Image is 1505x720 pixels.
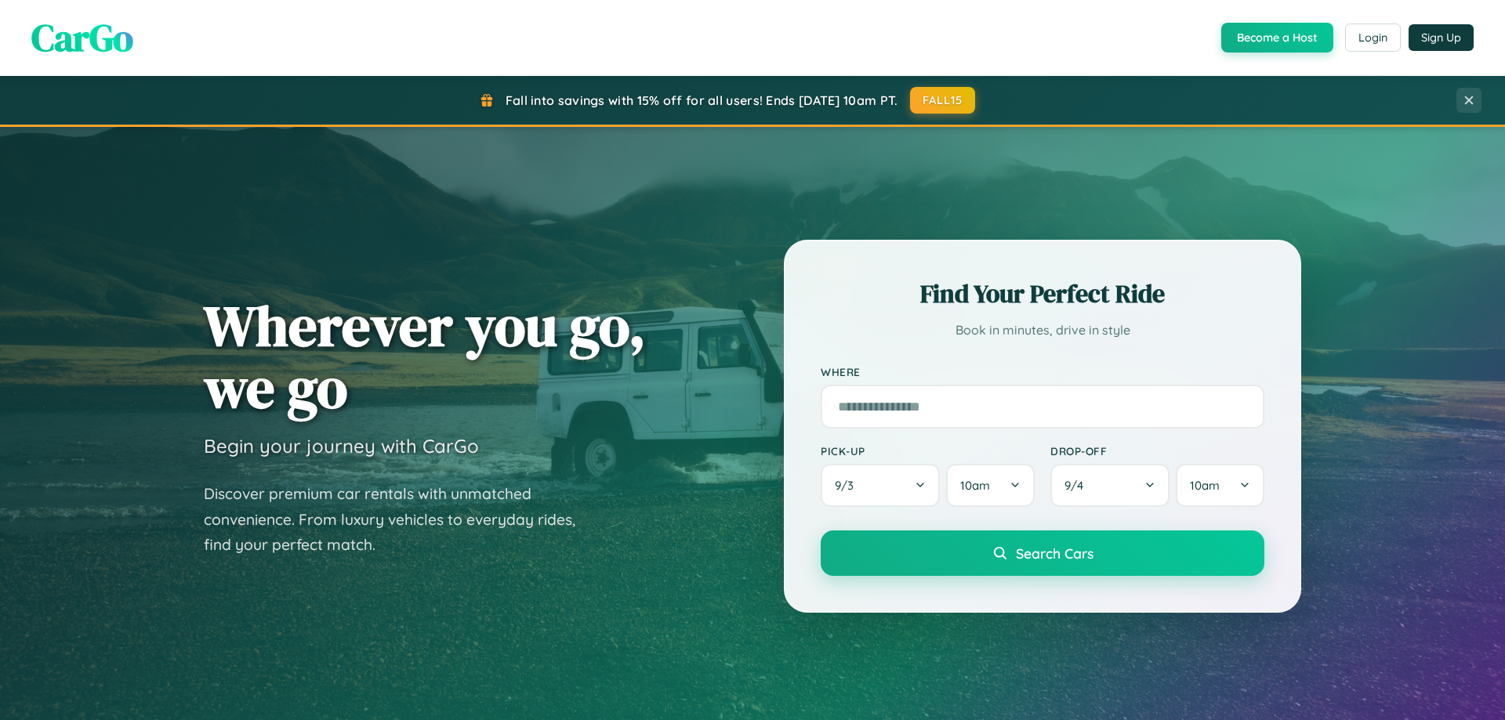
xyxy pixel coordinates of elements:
[821,530,1264,576] button: Search Cars
[1176,464,1264,507] button: 10am
[1409,24,1474,51] button: Sign Up
[1064,478,1091,493] span: 9 / 4
[835,478,861,493] span: 9 / 3
[910,87,976,114] button: FALL15
[946,464,1035,507] button: 10am
[204,481,596,558] p: Discover premium car rentals with unmatched convenience. From luxury vehicles to everyday rides, ...
[1016,545,1093,562] span: Search Cars
[1190,478,1220,493] span: 10am
[1050,464,1170,507] button: 9/4
[821,464,940,507] button: 9/3
[31,12,133,63] span: CarGo
[821,365,1264,378] label: Where
[1050,444,1264,458] label: Drop-off
[821,319,1264,342] p: Book in minutes, drive in style
[821,277,1264,311] h2: Find Your Perfect Ride
[204,434,479,458] h3: Begin your journey with CarGo
[960,478,990,493] span: 10am
[1345,24,1401,52] button: Login
[1221,23,1333,52] button: Become a Host
[506,92,898,108] span: Fall into savings with 15% off for all users! Ends [DATE] 10am PT.
[204,295,646,418] h1: Wherever you go, we go
[821,444,1035,458] label: Pick-up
